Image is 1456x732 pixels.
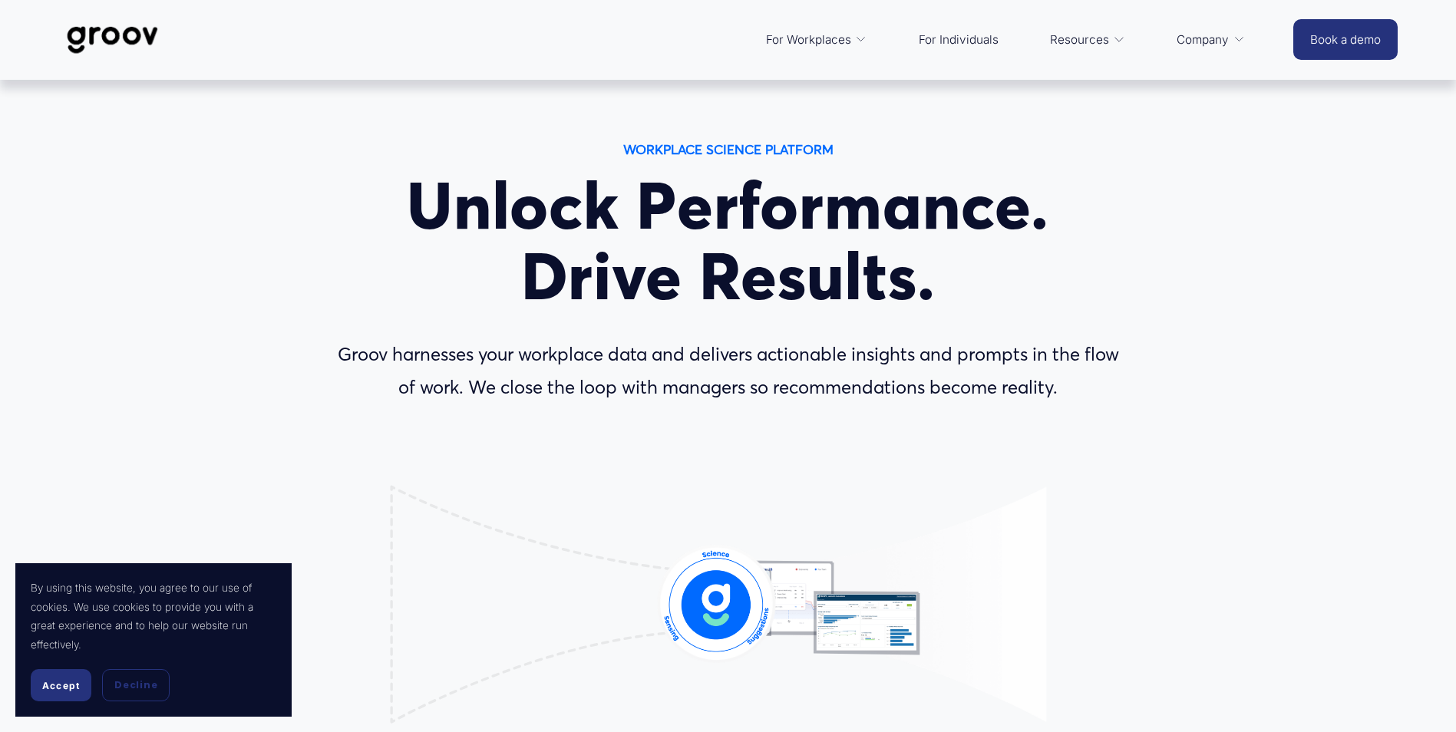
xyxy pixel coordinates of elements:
[758,21,875,58] a: folder dropdown
[15,563,292,717] section: Cookie banner
[1042,21,1133,58] a: folder dropdown
[1169,21,1253,58] a: folder dropdown
[102,669,170,701] button: Decline
[42,680,80,691] span: Accept
[58,15,167,65] img: Groov | Workplace Science Platform | Unlock Performance | Drive Results
[1050,29,1109,51] span: Resources
[766,29,851,51] span: For Workplaces
[1293,19,1398,60] a: Book a demo
[911,21,1006,58] a: For Individuals
[31,669,91,701] button: Accept
[1177,29,1229,51] span: Company
[31,579,276,654] p: By using this website, you agree to our use of cookies. We use cookies to provide you with a grea...
[327,170,1130,313] h1: Unlock Performance. Drive Results.
[114,678,157,692] span: Decline
[623,141,834,157] strong: WORKPLACE SCIENCE PLATFORM
[327,338,1130,404] p: Groov harnesses your workplace data and delivers actionable insights and prompts in the flow of w...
